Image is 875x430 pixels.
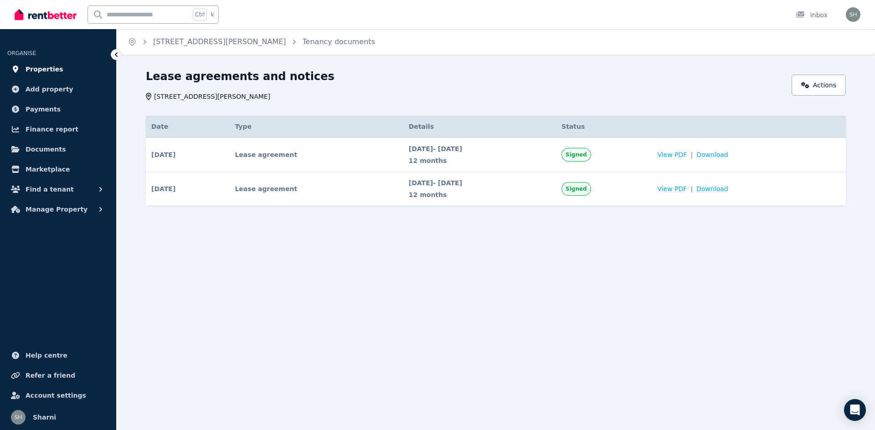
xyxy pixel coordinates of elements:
[690,184,693,193] span: |
[211,11,214,18] span: k
[229,116,403,138] th: Type
[26,350,67,361] span: Help centre
[33,412,56,423] span: Sharni
[146,69,335,84] h1: Lease agreements and notices
[566,151,587,158] span: Signed
[7,140,109,158] a: Documents
[26,64,63,75] span: Properties
[117,29,386,55] nav: Breadcrumb
[690,150,693,159] span: |
[844,399,866,421] div: Open Intercom Messenger
[193,9,207,20] span: Ctrl
[153,37,286,46] a: [STREET_ADDRESS][PERSON_NAME]
[151,150,175,159] span: [DATE]
[26,124,78,135] span: Finance report
[7,386,109,405] a: Account settings
[7,50,36,56] span: ORGANISE
[409,190,551,199] span: 12 months
[26,370,75,381] span: Refer a friend
[26,104,61,115] span: Payments
[229,138,403,172] td: Lease agreement
[796,10,828,20] div: Inbox
[7,180,109,198] button: Find a tenant
[7,100,109,118] a: Payments
[151,184,175,193] span: [DATE]
[846,7,860,22] img: Sharni
[657,184,687,193] span: View PDF
[792,75,846,96] a: Actions
[7,120,109,138] a: Finance report
[7,366,109,384] a: Refer a friend
[696,184,728,193] span: Download
[26,144,66,155] span: Documents
[657,150,687,159] span: View PDF
[26,164,70,175] span: Marketplace
[15,8,77,21] img: RentBetter
[696,150,728,159] span: Download
[566,185,587,192] span: Signed
[7,200,109,218] button: Manage Property
[303,37,375,46] a: Tenancy documents
[11,410,26,425] img: Sharni
[409,156,551,165] span: 12 months
[146,116,229,138] th: Date
[409,178,551,187] span: [DATE] - [DATE]
[26,204,87,215] span: Manage Property
[229,172,403,206] td: Lease agreement
[26,390,86,401] span: Account settings
[26,184,74,195] span: Find a tenant
[409,144,551,153] span: [DATE] - [DATE]
[7,160,109,178] a: Marketplace
[154,92,270,101] span: [STREET_ADDRESS][PERSON_NAME]
[7,80,109,98] a: Add property
[7,60,109,78] a: Properties
[7,346,109,364] a: Help centre
[403,116,556,138] th: Details
[556,116,652,138] th: Status
[26,84,73,95] span: Add property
